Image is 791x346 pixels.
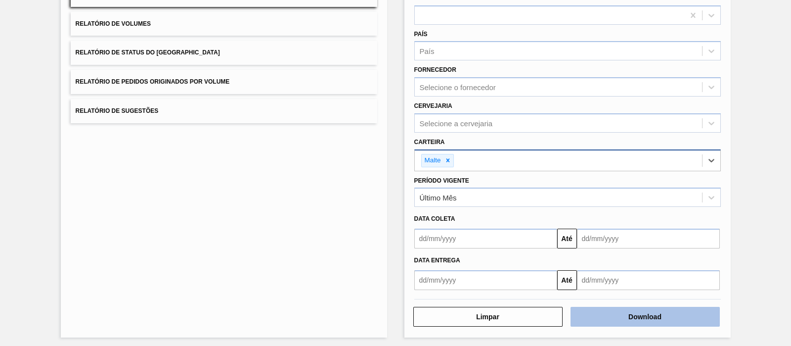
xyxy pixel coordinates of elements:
[577,270,720,290] input: dd/mm/yyyy
[422,154,442,167] div: Malte
[76,49,220,56] span: Relatório de Status do [GEOGRAPHIC_DATA]
[413,307,563,327] button: Limpar
[414,102,452,109] label: Cervejaria
[76,78,230,85] span: Relatório de Pedidos Originados por Volume
[557,270,577,290] button: Até
[414,177,469,184] label: Período Vigente
[420,119,493,127] div: Selecione a cervejaria
[414,31,428,38] label: País
[414,66,456,73] label: Fornecedor
[420,194,457,202] div: Último Mês
[71,99,377,123] button: Relatório de Sugestões
[76,107,159,114] span: Relatório de Sugestões
[414,270,557,290] input: dd/mm/yyyy
[71,12,377,36] button: Relatório de Volumes
[414,215,455,222] span: Data coleta
[414,257,460,264] span: Data entrega
[414,139,445,146] label: Carteira
[71,70,377,94] button: Relatório de Pedidos Originados por Volume
[571,307,720,327] button: Download
[420,83,496,92] div: Selecione o fornecedor
[414,229,557,248] input: dd/mm/yyyy
[76,20,151,27] span: Relatório de Volumes
[420,47,435,55] div: País
[71,41,377,65] button: Relatório de Status do [GEOGRAPHIC_DATA]
[577,229,720,248] input: dd/mm/yyyy
[557,229,577,248] button: Até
